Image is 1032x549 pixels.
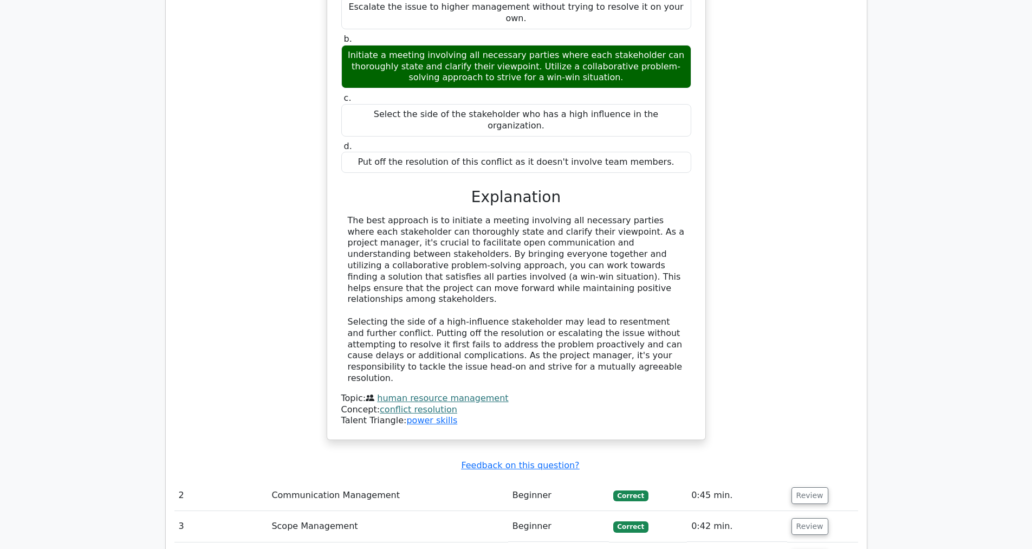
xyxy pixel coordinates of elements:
td: 2 [174,480,268,511]
div: Put off the resolution of this conflict as it doesn't involve team members. [341,152,691,173]
div: Concept: [341,404,691,416]
a: human resource management [377,393,508,403]
td: Beginner [508,511,609,542]
td: 0:42 min. [687,511,787,542]
div: The best approach is to initiate a meeting involving all necessary parties where each stakeholder... [348,215,685,384]
td: Beginner [508,480,609,511]
td: 3 [174,511,268,542]
div: Talent Triangle: [341,393,691,427]
td: Communication Management [267,480,508,511]
div: Topic: [341,393,691,404]
button: Review [791,487,828,504]
a: power skills [406,415,457,425]
span: b. [344,34,352,44]
span: Correct [613,521,648,532]
button: Review [791,518,828,535]
a: Feedback on this question? [461,460,579,470]
div: Select the side of the stakeholder who has a high influence in the organization. [341,104,691,137]
td: Scope Management [267,511,508,542]
span: c. [344,93,352,103]
td: 0:45 min. [687,480,787,511]
div: Initiate a meeting involving all necessary parties where each stakeholder can thoroughly state an... [341,45,691,88]
span: d. [344,141,352,151]
a: conflict resolution [380,404,457,415]
h3: Explanation [348,188,685,206]
span: Correct [613,490,648,501]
